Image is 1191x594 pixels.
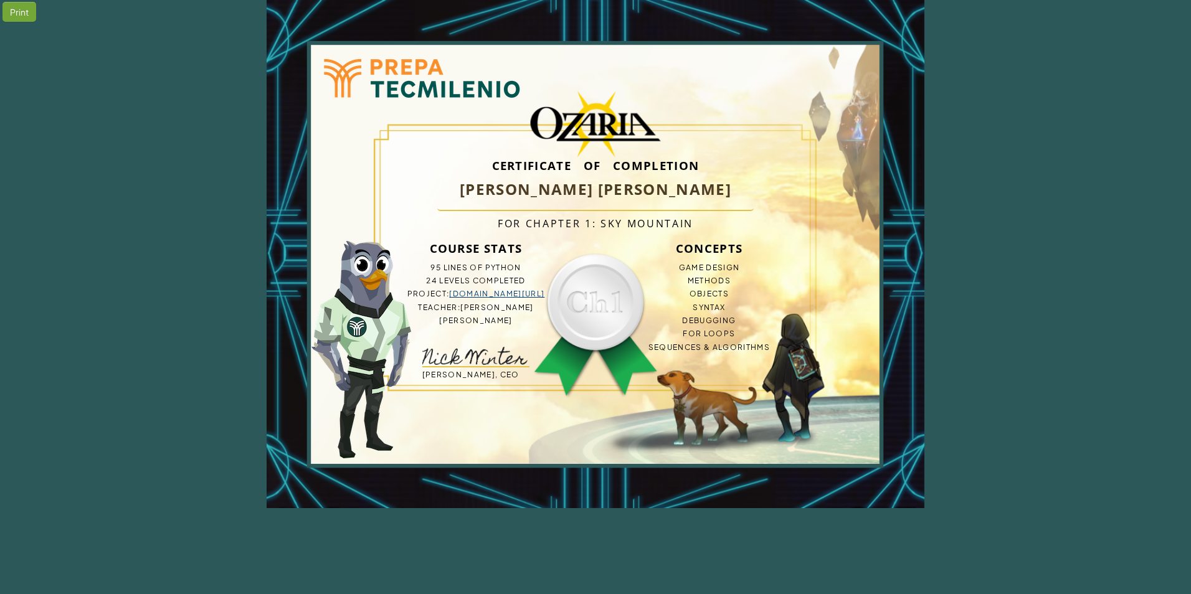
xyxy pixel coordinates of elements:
a: [DOMAIN_NAME][URL] [449,289,544,298]
li: Syntax [619,301,799,314]
div: Print [2,2,36,22]
span: Project [407,289,447,298]
h3: Concepts [619,236,799,261]
span: 24 [426,276,437,285]
span: levels completed [439,276,525,285]
span: Python [485,263,521,272]
span: : [447,289,449,298]
span: [PERSON_NAME], CEO [422,370,520,379]
h1: [PERSON_NAME] [PERSON_NAME] [437,169,754,211]
li: Game Design [619,261,799,274]
span: [PERSON_NAME] [PERSON_NAME] [439,303,533,325]
li: Sequences & Algorithms [619,341,799,354]
li: Methods [619,274,799,287]
li: Debugging [619,314,799,327]
li: For Loops [619,327,799,340]
h3: Certificate of Completion [386,161,805,169]
span: Chapter 1: Sky Mountain [526,217,693,230]
img: signature-nick.png [422,347,528,365]
h3: Course Stats [386,236,566,261]
span: 95 [430,263,441,272]
span: Teacher [418,303,457,312]
img: tecmilenio-logo.png [298,31,544,125]
span: lines of [444,263,483,272]
span: For [498,217,521,230]
span: : [458,303,460,312]
img: tecmilenio-image-1.png [311,241,411,458]
li: Objects [619,287,799,300]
